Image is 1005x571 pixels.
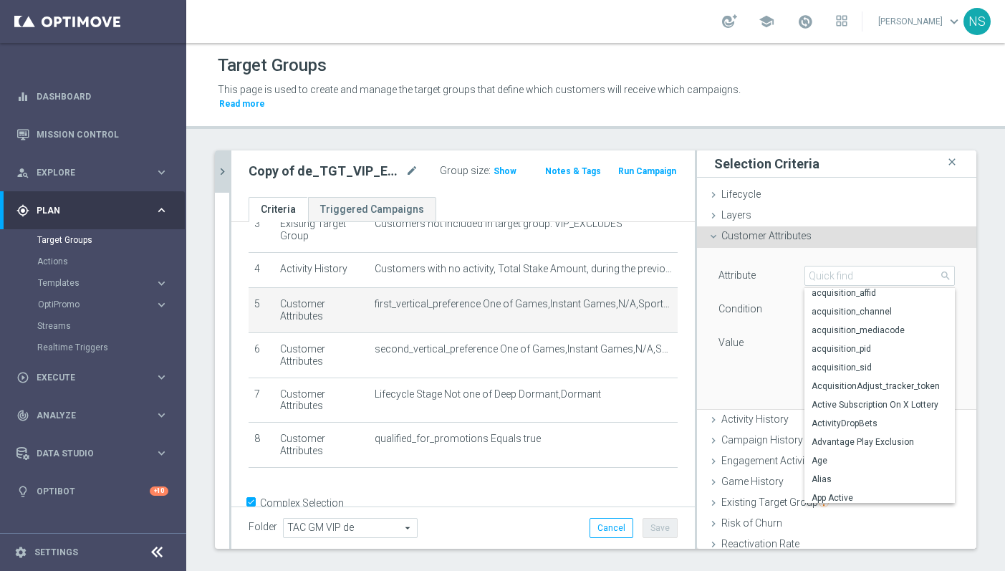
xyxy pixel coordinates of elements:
button: Read more [218,96,266,112]
button: Save [643,518,678,538]
span: App Active [812,492,948,504]
div: Templates [37,272,185,294]
h3: Selection Criteria [714,155,819,172]
td: Customer Attributes [274,378,369,423]
div: Mission Control [16,129,169,140]
button: gps_fixed Plan keyboard_arrow_right [16,205,169,216]
button: lightbulb Optibot +10 [16,486,169,497]
i: person_search [16,166,29,179]
button: equalizer Dashboard [16,91,169,102]
button: person_search Explore keyboard_arrow_right [16,167,169,178]
div: Data Studio [16,447,155,460]
span: acquisition_affid [812,287,948,299]
button: chevron_right [215,150,229,193]
label: : [489,165,491,177]
span: acquisition_mediacode [812,325,948,336]
span: Show [494,166,516,176]
span: Customer Attributes [721,230,812,241]
button: play_circle_outline Execute keyboard_arrow_right [16,372,169,383]
div: Optibot [16,472,168,510]
td: Activity History [274,252,369,288]
a: Actions [37,256,149,267]
span: This page is used to create and manage the target groups that define which customers will receive... [218,84,741,95]
div: +10 [150,486,168,496]
td: 3 [249,208,274,253]
td: 5 [249,288,274,333]
a: Realtime Triggers [37,342,149,353]
span: first_vertical_preference One of Games,Instant Games,N/A,Sportsbook [375,298,672,310]
a: Dashboard [37,77,168,115]
a: Streams [37,320,149,332]
td: Existing Target Group [274,208,369,253]
label: Group size [440,165,489,177]
div: Execute [16,371,155,384]
i: close [945,153,959,172]
i: settings [14,546,27,559]
td: Customer Attributes [274,288,369,333]
a: Triggered Campaigns [308,197,436,222]
i: keyboard_arrow_right [155,203,168,217]
span: keyboard_arrow_down [946,14,962,29]
div: Explore [16,166,155,179]
span: ActivityDropBets [812,418,948,429]
span: OptiPromo [38,300,140,309]
span: Campaign History [721,434,803,446]
button: Data Studio keyboard_arrow_right [16,448,169,459]
input: Quick find [804,266,955,286]
button: Run Campaign [617,163,678,179]
span: Age [812,455,948,466]
div: Target Groups [37,229,185,251]
span: Risk of Churn [721,517,782,529]
button: track_changes Analyze keyboard_arrow_right [16,410,169,421]
span: search [940,270,951,282]
i: gps_fixed [16,204,29,217]
div: Plan [16,204,155,217]
span: acquisition_sid [812,362,948,373]
i: track_changes [16,409,29,422]
span: Game History [721,476,784,487]
span: Reactivation Rate [721,538,799,550]
td: Customer Attributes [274,332,369,378]
label: Folder [249,521,277,533]
button: Notes & Tags [544,163,602,179]
span: Advantage Play Exclusion [812,436,948,448]
a: Mission Control [37,115,168,153]
i: keyboard_arrow_right [155,408,168,422]
span: Activity History [721,413,789,425]
div: Templates [38,279,155,287]
div: OptiPromo [37,294,185,315]
i: keyboard_arrow_right [155,277,168,290]
a: Target Groups [37,234,149,246]
span: Existing Target Group [721,496,829,508]
a: Criteria [249,197,308,222]
span: qualified_for_promotions Equals true [375,433,541,445]
div: Analyze [16,409,155,422]
span: Data Studio [37,449,155,458]
div: Dashboard [16,77,168,115]
a: [PERSON_NAME]keyboard_arrow_down [877,11,963,32]
span: Execute [37,373,155,382]
button: Templates keyboard_arrow_right [37,277,169,289]
div: OptiPromo keyboard_arrow_right [37,299,169,310]
span: Analyze [37,411,155,420]
span: Customers with no activity, Total Stake Amount, during the previous 2 days [375,263,672,275]
i: keyboard_arrow_right [155,298,168,312]
td: 8 [249,423,274,468]
i: play_circle_outline [16,371,29,384]
i: keyboard_arrow_right [155,165,168,179]
span: Customers not included in target group: VIP_EXCLUDES [375,218,622,230]
span: AcquisitionAdjust_tracker_token [812,380,948,392]
span: Explore [37,168,155,177]
i: keyboard_arrow_right [155,370,168,384]
span: acquisition_channel [812,306,948,317]
i: mode_edit [405,163,418,180]
div: Streams [37,315,185,337]
td: 6 [249,332,274,378]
